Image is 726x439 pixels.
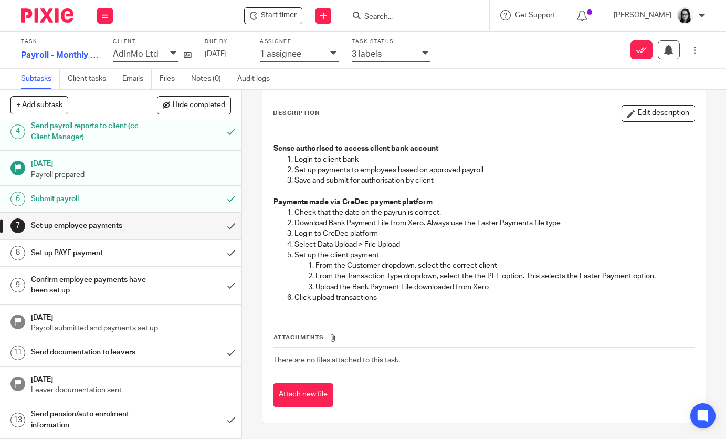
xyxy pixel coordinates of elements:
h1: Send documentation to leavers [31,344,150,360]
a: Notes (0) [191,69,229,89]
input: Search [363,13,458,22]
p: 3 labels [352,49,382,59]
strong: Sense authorised to access client bank account [273,145,438,152]
label: Due by [205,38,247,45]
div: 11 [10,346,25,360]
button: Hide completed [157,96,231,114]
a: Client tasks [68,69,114,89]
img: Profile%20photo.jpeg [677,7,693,24]
h1: Send payroll reports to client (cc Client Manager) [31,118,150,145]
h1: Send pension/auto enrolment information [31,406,150,433]
h1: Set up PAYE payment [31,245,150,261]
p: From the Transaction Type dropdown, select the the PFF option. This selects the Faster Payment op... [315,271,694,281]
label: Client [113,38,192,45]
p: 1 assignee [260,49,301,59]
span: Start timer [261,10,297,21]
button: Attach new file [273,383,333,407]
h1: [DATE] [31,310,231,323]
span: There are no files attached to this task. [273,357,400,364]
p: Upload the Bank Payment File downloaded from Xero [315,282,694,292]
div: 9 [10,278,25,292]
p: Set up the client payment [294,250,694,260]
p: Payroll submitted and payments set up [31,323,231,333]
label: Task [21,38,100,45]
span: Get Support [515,12,555,19]
p: Click upload transactions [294,292,694,303]
a: Subtasks [21,69,60,89]
p: Check that the date on the payrun is correct. [294,207,694,218]
span: Attachments [273,335,324,340]
p: From the Customer dropdown, select the correct client [315,260,694,271]
p: Download Bank Payment File from Xero. Always use the Faster Payments file type [294,218,694,228]
strong: Payments made via CreDec payment platform [273,198,433,206]
p: Leaver documentation sent [31,385,231,395]
span: [DATE] [205,50,227,58]
h1: Confirm employee payments have been set up [31,272,150,299]
h1: Set up employee payments [31,218,150,234]
p: AdInMo Ltd [113,49,159,59]
div: AdInMo Ltd - Payroll - Monthly - Sense makes payments [244,7,302,24]
div: 6 [10,192,25,206]
h1: [DATE] [31,156,231,169]
div: 4 [10,124,25,139]
p: Login to CreDec platform [294,228,694,239]
img: Pixie [21,8,73,23]
div: 13 [10,413,25,427]
p: [PERSON_NAME] [614,10,671,20]
label: Task status [352,38,430,45]
label: Assignee [260,38,339,45]
p: Login to client bank [294,154,694,165]
button: Edit description [622,105,695,122]
p: Save and submit for authorisation by client [294,175,694,186]
h1: Submit payroll [31,191,150,207]
p: Description [273,109,320,118]
a: Audit logs [237,69,278,89]
a: Emails [122,69,152,89]
a: Files [160,69,183,89]
p: Set up payments to employees based on approved payroll [294,165,694,175]
p: Select Data Upload > File Upload [294,239,694,250]
span: Hide completed [173,101,225,110]
p: Payroll prepared [31,170,231,180]
h1: [DATE] [31,372,231,385]
div: 7 [10,218,25,233]
button: + Add subtask [10,96,68,114]
div: 8 [10,246,25,260]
